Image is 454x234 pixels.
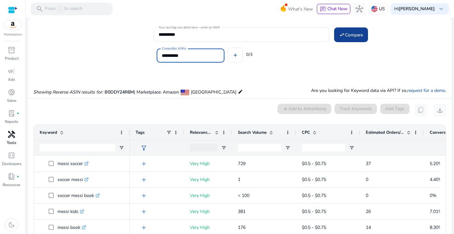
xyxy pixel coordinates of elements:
img: us.svg [371,6,378,12]
span: add [140,192,148,200]
span: | Marketplace: Amazon [134,89,179,95]
span: 0% [430,192,436,199]
span: Estimated Orders/Month [366,130,404,135]
span: 14 [366,224,371,230]
span: 0 [366,177,368,183]
p: Very High [190,205,226,218]
input: Search Volume Filter Input [238,144,281,152]
input: CPC Filter Input [302,144,345,152]
span: B0DDY24R6M [105,89,134,95]
b: [PERSON_NAME] [399,6,435,12]
button: Open Filter Menu [119,145,124,150]
p: Sales [7,98,16,103]
span: handyman [8,131,15,138]
span: 0 [366,192,368,199]
span: $0.5 - $0.75 [302,208,326,215]
span: keyboard_arrow_down [437,5,445,13]
span: add [140,224,148,231]
button: Open Filter Menu [221,145,226,150]
button: download [434,104,446,117]
span: filter_alt [140,144,148,152]
p: Tools [7,140,16,146]
span: 729 [238,161,246,167]
button: Open Filter Menu [349,145,354,150]
span: 8.30% [430,224,442,230]
p: Marketplace [4,32,22,37]
span: book_4 [8,173,15,180]
p: Reports [5,119,18,125]
span: 4.40% [430,177,442,183]
span: add [140,208,148,215]
button: Compare [334,27,368,42]
mat-icon: edit [238,88,243,95]
span: / [57,5,63,12]
span: inventory_2 [8,46,15,54]
p: messi soccer [58,157,89,170]
span: Compare [345,32,363,38]
p: Very High [190,157,226,170]
span: hub [356,5,363,13]
p: Are you looking for Keyword data via API? If so, . [311,87,446,94]
span: 37 [366,161,371,167]
mat-icon: add [232,52,238,58]
p: US [379,3,385,14]
span: 7.01% [430,208,442,215]
span: $0.5 - $0.75 [302,177,326,183]
button: chatChat Now [317,4,350,14]
p: Developers [2,161,21,167]
span: Tags [136,130,145,135]
span: lab_profile [8,109,15,117]
mat-icon: swap_horiz [339,32,345,38]
p: Ads [8,77,15,82]
p: Press to search [45,5,82,12]
span: search [36,5,43,13]
span: dark_mode [8,221,15,229]
a: request for a demo [407,87,445,94]
span: 381 [238,208,246,215]
span: add [140,160,148,168]
p: soccer messi [58,173,89,186]
span: chat [320,6,326,12]
p: Very High [190,221,226,234]
span: [GEOGRAPHIC_DATA] [191,89,236,95]
span: $0.5 - $0.75 [302,192,326,199]
span: $0.5 - $0.75 [302,161,326,167]
p: messi kids [58,205,84,218]
span: code_blocks [8,152,15,159]
span: Keyword [40,130,57,135]
p: Very High [190,189,226,202]
p: messi book [58,221,86,234]
p: Product [5,56,19,61]
span: fiber_manual_record [17,112,19,115]
span: add [140,176,148,184]
mat-label: Your next big win starts here—enter an ASIN [159,25,220,30]
input: Keyword Filter Input [40,144,115,152]
p: Resources [3,182,20,188]
span: < 100 [238,192,249,199]
span: Relevance Score [190,130,212,135]
span: campaign [8,67,15,75]
span: download [436,106,444,114]
span: donut_small [8,88,15,96]
span: 1 [238,177,240,183]
span: What's New [288,4,313,15]
i: Showing Reverse ASIN results for: [33,89,103,95]
span: Search Volume [238,130,267,135]
span: 26 [366,208,371,215]
img: amazon.svg [4,20,21,30]
p: Very High [190,173,226,186]
mat-label: Competitor ASINs [162,46,186,51]
span: 5.20% [430,161,442,167]
span: fiber_manual_record [17,175,19,178]
p: soccer messi book [58,189,100,202]
p: Hi [394,7,435,11]
span: 176 [238,224,246,230]
button: hub [353,3,366,15]
span: $0.5 - $0.75 [302,224,326,230]
span: CPC [302,130,310,135]
span: Chat Now [327,6,348,12]
button: Open Filter Menu [285,145,290,150]
mat-hint: 0/3 [246,51,253,58]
